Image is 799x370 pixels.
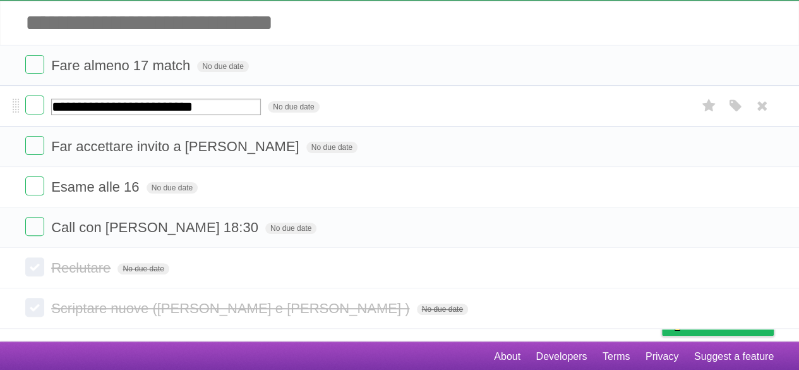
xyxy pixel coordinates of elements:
[51,139,302,154] span: Far accettare invito a [PERSON_NAME]
[603,345,630,369] a: Terms
[306,142,357,153] span: No due date
[25,136,44,155] label: Done
[265,223,316,234] span: No due date
[51,260,114,276] span: Reclutare
[697,96,721,116] label: Star task
[147,182,198,194] span: No due date
[51,219,261,235] span: Call con [PERSON_NAME] 18:30
[51,58,193,73] span: Fare almeno 17 match
[694,345,774,369] a: Suggest a feature
[25,176,44,195] label: Done
[117,263,169,274] span: No due date
[417,304,468,315] span: No due date
[25,298,44,317] label: Done
[51,300,412,316] span: Scriptare nuove ([PERSON_NAME] e [PERSON_NAME] )
[494,345,520,369] a: About
[25,257,44,276] label: Done
[688,313,767,335] span: Buy me a coffee
[51,179,142,195] span: Esame alle 16
[25,96,44,114] label: Done
[25,55,44,74] label: Done
[25,217,44,236] label: Done
[268,101,319,113] span: No due date
[536,345,587,369] a: Developers
[646,345,678,369] a: Privacy
[197,61,248,72] span: No due date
